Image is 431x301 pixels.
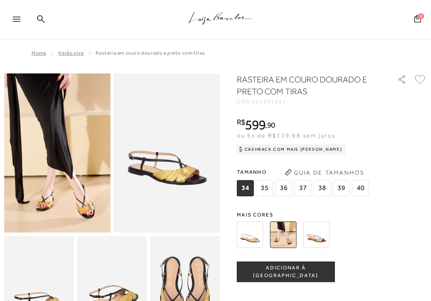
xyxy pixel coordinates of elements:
[270,222,297,248] img: RASTEIRA EM COURO DOURADO E PRETO COM TIRAS
[96,50,205,56] span: RASTEIRA EM COURO DOURADO E PRETO COM TIRAS
[314,180,331,196] span: 38
[4,73,111,233] img: image
[237,166,371,178] span: Tamanho
[237,118,245,126] i: R$
[237,132,335,139] span: ou 5x de R$119,98 sem juros
[412,14,424,26] button: 0
[245,117,265,132] span: 599
[256,180,273,196] span: 35
[265,121,275,129] i: ,
[267,120,275,129] span: 90
[32,50,46,56] a: Home
[282,166,367,179] button: Guia de Tamanhos
[237,73,378,97] h1: RASTEIRA EM COURO DOURADO E PRETO COM TIRAS
[237,180,254,196] span: 34
[58,50,84,56] a: Verão Viva
[114,73,220,233] img: image
[352,180,369,196] span: 40
[237,144,346,155] div: Cashback com Mais [PERSON_NAME]
[237,262,335,282] button: ADICIONAR À [GEOGRAPHIC_DATA]
[333,180,350,196] span: 39
[237,222,263,248] img: RASTEIRA EM COURO DOURADO E OFF WHITE COM TIRAS
[275,180,292,196] span: 36
[294,180,312,196] span: 37
[418,13,424,19] span: 0
[237,99,388,104] div: CÓD:
[303,222,330,248] img: RASTEIRA EM COURO MULTICOLOR COM TIRAS
[252,99,286,105] span: 125301231
[237,264,335,279] span: ADICIONAR À [GEOGRAPHIC_DATA]
[237,212,427,217] span: Mais cores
